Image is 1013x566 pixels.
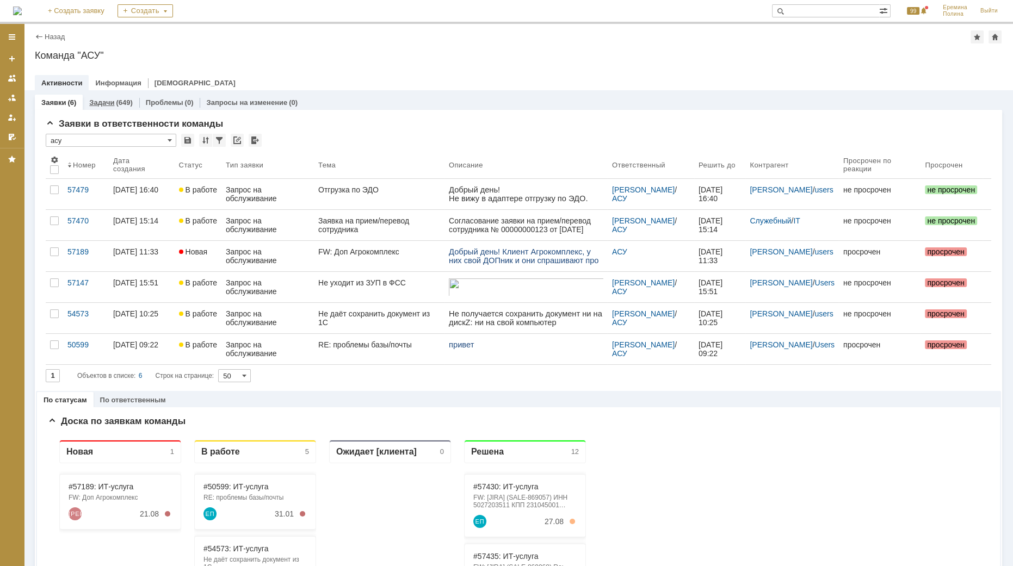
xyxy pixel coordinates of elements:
div: #57450: ИТ-услуга [425,260,529,269]
div: RE: проблемы базы/почты [318,340,440,349]
div: #57189: ИТ-услуга [21,51,124,60]
a: [DATE] 11:33 [694,241,745,271]
div: Экспорт списка [249,134,262,147]
div: "ГидроМастер" [425,271,529,279]
div: FW: [JIRA] (SALE-869068) Re: ИНН 5027203511 КПП 231045001 АТЕКС ГРУПП СФЕРА КУРЬЕР Настройки_ с К... [425,132,529,147]
a: #57430: ИТ-услуга [425,51,490,60]
a: Еремина Полина [156,76,169,89]
a: 54573 [63,303,109,333]
div: / [750,247,835,256]
div: 57479 [67,185,104,194]
span: не просрочен [925,185,977,194]
a: В работе [175,303,221,333]
div: ИНН 5027203511 КПП 231045001 АТЕКС ГРУПП СФЕРА КУРЬЕР Настройки_ с КА_АО ККДЦ [425,333,529,349]
a: не просрочен [921,210,983,240]
div: Новая [18,15,45,26]
div: [DATE] 15:14 [113,216,158,225]
a: #57450: ИТ-услуга [425,260,490,269]
span: В работе [179,216,217,225]
div: FW: ЭДО [425,403,529,410]
span: В работе [179,278,217,287]
th: Тип заявки [221,151,314,179]
a: АСУ [612,247,627,256]
a: АСУ [612,225,627,234]
span: Еремина [943,4,967,11]
div: 57189 [67,247,104,256]
div: 27.08.2025 [497,86,516,95]
div: #57454: ИТ-услуга [425,391,529,400]
div: Запрос на обслуживание [226,247,310,265]
a: Еремина Полина [425,223,438,236]
div: / [750,309,835,318]
div: 54573 [67,309,104,318]
a: [DATE] 11:33 [109,241,175,271]
a: В работе [175,334,221,364]
div: / [612,309,690,327]
div: 21.08.2025 [92,78,111,87]
div: Запрос на обслуживание [226,340,310,358]
div: #57453: ИТ-услуга [425,322,529,331]
a: [PERSON_NAME] [750,340,812,349]
div: 27.08.2025 [227,279,246,288]
div: #57479: ИТ-услуга [156,314,259,323]
div: Решена [423,15,456,26]
div: Команда "АСУ" [35,50,1002,61]
a: просрочен [921,334,983,364]
div: Просрочен по реакции [843,157,916,173]
a: Запрос на обслуживание [221,272,314,302]
a: Запрос на обслуживание [221,303,314,333]
div: / [750,216,835,225]
a: #50599: ИТ-услуга [156,51,220,60]
div: 27.08.2025 [227,341,246,350]
a: Служебный [750,216,791,225]
div: просрочен [843,247,916,256]
span: [DATE] 11:33 [699,247,725,265]
div: В работе [153,15,192,26]
div: Сортировка... [199,134,212,147]
div: FW: [JIRA] (SALE-869057) ИНН 5027203511 КПП 231045001 АТЕКС ГРУПП СФЕРА КУРЬЕР Настройки_ с КА_ОО... [425,63,529,78]
a: 57470 [63,210,109,240]
div: (0) [289,98,298,107]
a: По статусам [44,396,87,404]
div: 10.06.2025 [227,148,246,157]
div: 0. Просрочен [252,150,257,155]
div: 27.08.2025 [497,225,516,234]
div: Запрос на обслуживание [226,309,310,327]
a: #57454: ИТ-услуга [425,391,490,400]
div: 5 [257,16,261,24]
div: 6 [139,369,143,382]
img: logo [13,7,22,15]
div: Запрос на обслуживание [226,216,310,234]
div: / [612,278,690,296]
a: [DATE] 09:22 [694,334,745,364]
div: Создать [118,4,173,17]
div: Номер [73,161,96,169]
a: Назад [45,33,65,41]
div: Просрочен [925,161,962,169]
a: [PERSON_NAME] [750,309,812,318]
a: Запрос на обслуживание [221,210,314,240]
a: Не даёт сохранить документ из 1С [314,303,444,333]
div: не просрочен [843,185,916,194]
div: #57448: ИТ-услуга [425,190,529,199]
a: users [814,185,833,194]
div: / [750,340,835,349]
div: Сохранить вид [181,134,194,147]
div: 5. Менее 100% [522,420,527,426]
a: Создать заявку [3,50,21,67]
a: Заявки на командах [3,70,21,87]
div: не просрочен [843,309,916,318]
a: [DATE] 16:40 [694,179,745,209]
a: #57453: ИТ-услуга [425,322,490,331]
div: просрочен [843,340,916,349]
a: #57435: ИТ-услуга [425,121,490,129]
th: Статус [175,151,221,179]
div: 12 [523,16,531,24]
span: Z [16,9,21,17]
span: не просрочен [925,216,977,225]
div: Ожидает [клиента] [288,15,369,26]
th: Тема [314,151,444,179]
a: По ответственным [100,396,166,404]
div: 5. Менее 100% [522,227,527,232]
a: #57479: ИТ-услуга [156,314,220,323]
